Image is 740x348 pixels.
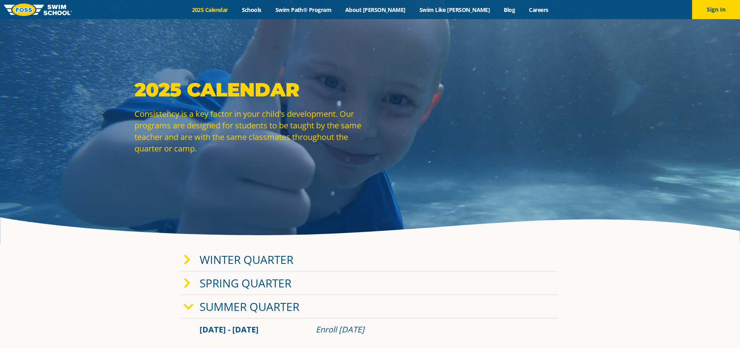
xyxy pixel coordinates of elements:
[185,6,235,14] a: 2025 Calendar
[135,108,366,154] p: Consistency is a key factor in your child's development. Our programs are designed for students t...
[135,78,299,101] strong: 2025 Calendar
[497,6,522,14] a: Blog
[316,324,540,335] div: Enroll [DATE]
[200,252,293,267] a: Winter Quarter
[268,6,338,14] a: Swim Path® Program
[412,6,497,14] a: Swim Like [PERSON_NAME]
[338,6,413,14] a: About [PERSON_NAME]
[200,324,259,335] span: [DATE] - [DATE]
[4,4,72,16] img: FOSS Swim School Logo
[200,299,299,314] a: Summer Quarter
[235,6,268,14] a: Schools
[522,6,555,14] a: Careers
[200,275,291,291] a: Spring Quarter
